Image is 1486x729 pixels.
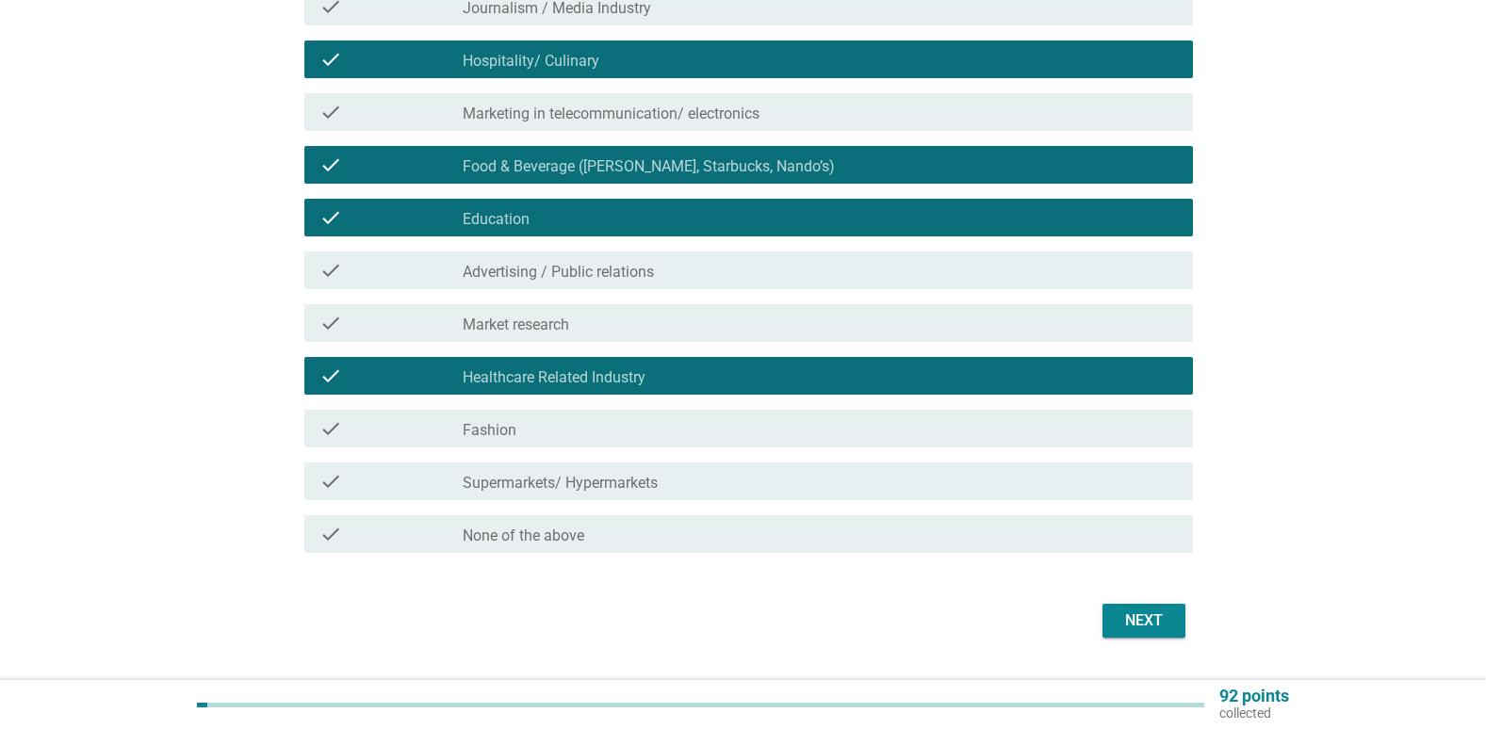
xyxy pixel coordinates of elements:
[319,259,342,282] i: check
[319,470,342,493] i: check
[463,526,584,545] label: None of the above
[319,206,342,229] i: check
[319,523,342,545] i: check
[1219,705,1289,721] p: collected
[1219,688,1289,705] p: 92 points
[319,154,342,176] i: check
[319,364,342,387] i: check
[463,52,599,71] label: Hospitality/ Culinary
[463,421,516,440] label: Fashion
[463,210,530,229] label: Education
[319,417,342,440] i: check
[463,368,645,387] label: Healthcare Related Industry
[1118,609,1170,632] div: Next
[319,312,342,334] i: check
[463,316,569,334] label: Market research
[1102,604,1185,638] button: Next
[463,105,759,123] label: Marketing in telecommunication/ electronics
[319,101,342,123] i: check
[463,474,658,493] label: Supermarkets/ Hypermarkets
[463,157,835,176] label: Food & Beverage ([PERSON_NAME], Starbucks, Nando’s)
[463,263,654,282] label: Advertising / Public relations
[319,48,342,71] i: check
